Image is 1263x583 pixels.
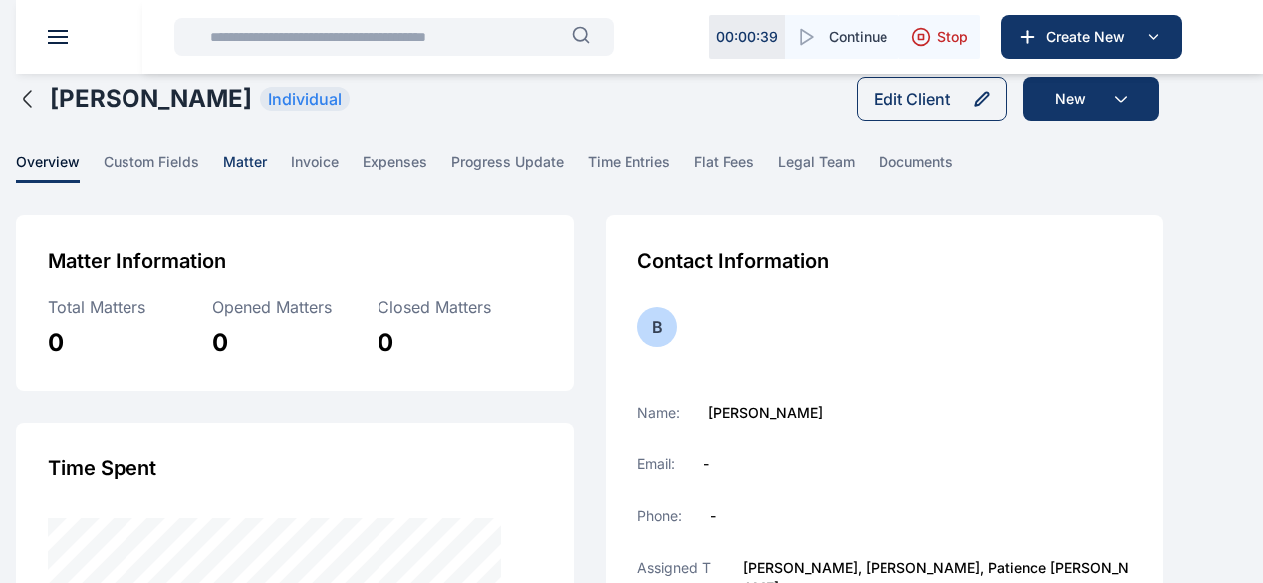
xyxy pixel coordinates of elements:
[104,152,199,183] span: custom fields
[48,327,212,359] div: 0
[363,152,451,183] a: expenses
[857,77,1007,121] button: Edit Client
[48,454,542,482] div: Time Spent
[451,152,564,183] span: progress update
[703,454,709,474] label: -
[637,403,680,423] label: Name:
[223,152,267,183] span: matter
[588,152,670,183] span: time entries
[291,152,339,183] span: invoice
[212,327,377,359] div: 0
[451,152,588,183] a: progress update
[48,247,542,275] div: Matter Information
[363,152,427,183] span: expenses
[378,327,542,359] div: 0
[637,307,677,347] button: B
[1023,77,1159,121] button: New
[1038,27,1141,47] span: Create New
[879,152,977,183] a: documents
[637,315,677,339] div: B
[694,152,778,183] a: flat fees
[637,247,1132,275] div: Contact Information
[378,295,542,319] div: Closed Matters
[16,152,104,183] a: overview
[212,295,377,319] div: Opened Matters
[778,152,879,183] a: legal team
[637,506,682,526] label: Phone:
[104,152,223,183] a: custom fields
[716,27,778,47] p: 00 : 00 : 39
[710,506,716,526] label: -
[291,152,363,183] a: invoice
[708,403,823,423] label: [PERSON_NAME]
[637,454,675,474] label: Email:
[50,83,252,115] h1: [PERSON_NAME]
[879,152,953,183] span: documents
[829,27,887,47] span: Continue
[778,152,855,183] span: legal team
[1001,15,1182,59] button: Create New
[588,152,694,183] a: time entries
[260,87,350,111] span: Individual
[694,152,754,183] span: flat fees
[16,152,80,183] span: overview
[899,15,980,59] button: Stop
[874,87,950,111] div: Edit Client
[937,27,968,47] span: Stop
[48,295,212,319] div: Total Matters
[785,15,899,59] button: Continue
[223,152,291,183] a: matter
